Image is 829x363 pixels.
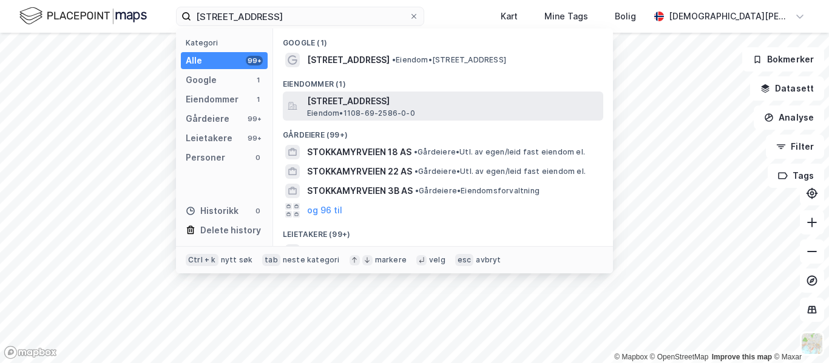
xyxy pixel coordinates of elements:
div: Alle [186,53,202,68]
span: • [392,55,396,64]
img: logo.f888ab2527a4732fd821a326f86c7f29.svg [19,5,147,27]
div: 0 [253,153,263,162]
a: Improve this map [712,353,772,361]
div: Kart [501,9,518,24]
span: Eiendom • 1108-69-2586-0-0 [307,108,415,118]
div: Ctrl + k [186,254,218,266]
div: Bolig [615,9,636,24]
div: Personer [186,150,225,165]
div: nytt søk [221,255,253,265]
div: neste kategori [283,255,340,265]
div: Kontrollprogram for chat [768,305,829,363]
span: Gårdeiere • Utl. av egen/leid fast eiendom el. [414,167,586,176]
div: Leietakere (99+) [273,220,613,242]
div: Delete history [200,223,261,238]
a: Mapbox homepage [4,345,57,359]
div: Kategori [186,38,268,47]
span: • [414,167,418,176]
span: STOKKAMYRVEIEN 18 AS [307,145,411,159]
button: Datasett [750,76,824,101]
div: avbryt [476,255,501,265]
div: Historikk [186,204,239,218]
div: Mine Tags [544,9,588,24]
div: Leietakere [186,131,232,145]
input: Søk på adresse, matrikkel, gårdeiere, leietakere eller personer [191,7,409,25]
button: Bokmerker [742,47,824,72]
div: 99+ [246,56,263,65]
button: Analyse [754,105,824,130]
div: Google [186,73,217,87]
div: Eiendommer [186,92,239,107]
div: 99+ [246,114,263,124]
span: STOKKAMYRVEIEN 22 AS [307,164,412,179]
button: Filter [766,135,824,159]
div: Gårdeiere (99+) [273,121,613,142]
span: • [415,186,419,195]
div: markere [375,255,407,265]
div: Google (1) [273,28,613,50]
button: og 96 til [307,203,342,218]
span: STOKKAMYRVEIEN 3B AS [307,184,413,198]
a: OpenStreetMap [650,353,709,361]
div: Gårdeiere [186,112,229,126]
a: Mapbox [614,353,648,361]
span: [STREET_ADDRESS] [307,94,598,108]
span: Gårdeiere • Utl. av egen/leid fast eiendom el. [414,147,585,157]
span: • [414,147,418,156]
div: 0 [253,206,263,216]
div: 1 [253,75,263,85]
span: Gårdeiere • Eiendomsforvaltning [415,186,540,196]
div: 1 [253,95,263,104]
div: Eiendommer (1) [273,70,613,92]
iframe: Chat Widget [768,305,829,363]
div: 99+ [246,133,263,143]
div: velg [429,255,445,265]
button: Tags [768,164,824,188]
div: esc [455,254,474,266]
div: tab [262,254,280,266]
span: KAIA 11 AS [307,244,351,259]
span: [STREET_ADDRESS] [307,53,390,67]
div: [DEMOGRAPHIC_DATA][PERSON_NAME] [669,9,790,24]
span: Eiendom • [STREET_ADDRESS] [392,55,506,65]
